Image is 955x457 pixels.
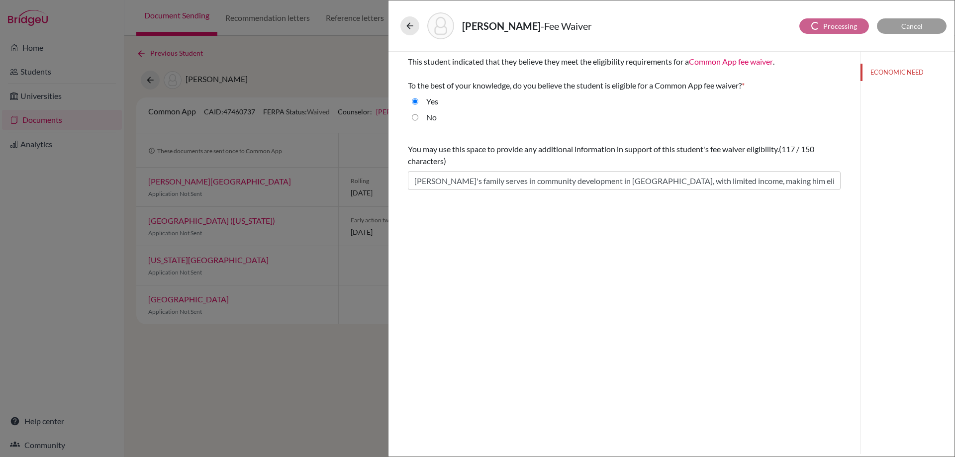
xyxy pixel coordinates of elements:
[426,111,437,123] label: No
[541,20,592,32] span: - Fee Waiver
[860,64,955,81] button: ECONOMIC NEED
[689,57,773,66] a: Common App fee waiver
[408,57,774,90] span: This student indicated that they believe they meet the eligibility requirements for a . To the be...
[408,144,779,154] span: You may use this space to provide any additional information in support of this student's fee wai...
[462,20,541,32] strong: [PERSON_NAME]
[426,95,438,107] label: Yes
